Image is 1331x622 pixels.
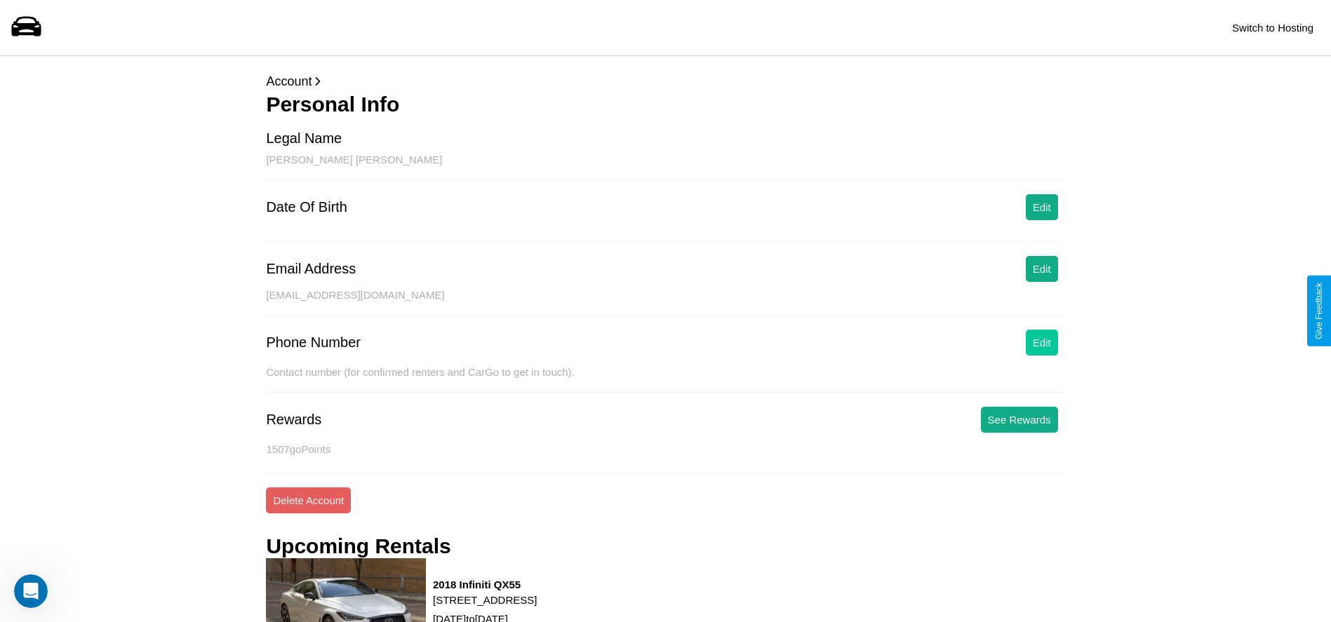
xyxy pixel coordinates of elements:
div: Rewards [266,412,321,428]
div: Date Of Birth [266,199,347,215]
div: Give Feedback [1314,283,1324,339]
p: [STREET_ADDRESS] [433,590,537,609]
h3: 2018 Infiniti QX55 [433,579,537,590]
button: See Rewards [981,407,1058,433]
div: Contact number (for confirmed renters and CarGo to get in touch). [266,366,1064,393]
button: Edit [1026,194,1058,220]
div: Phone Number [266,334,361,351]
div: [EMAIL_ADDRESS][DOMAIN_NAME] [266,289,1064,316]
p: Account [266,70,1064,93]
button: Edit [1026,256,1058,282]
p: 1507 goPoints [266,440,1064,459]
h3: Personal Info [266,93,1064,116]
h3: Upcoming Rentals [266,534,450,558]
div: Email Address [266,261,356,277]
div: Legal Name [266,130,342,147]
div: [PERSON_NAME] [PERSON_NAME] [266,154,1064,180]
button: Delete Account [266,487,351,513]
iframe: Intercom live chat [14,574,48,608]
button: Switch to Hosting [1225,15,1320,41]
button: Edit [1026,330,1058,356]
